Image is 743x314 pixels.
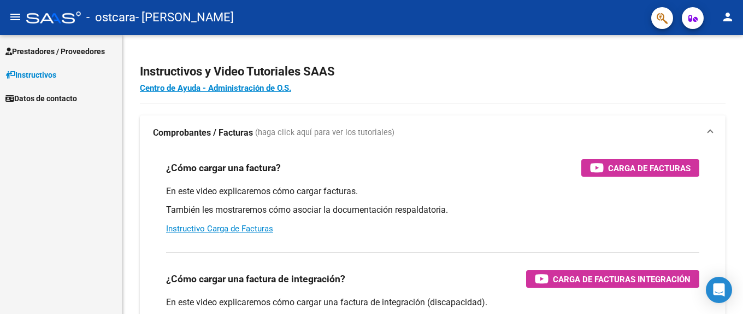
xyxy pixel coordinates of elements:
mat-icon: menu [9,10,22,24]
strong: Comprobantes / Facturas [153,127,253,139]
h3: ¿Cómo cargar una factura? [166,160,281,176]
span: (haga click aquí para ver los tutoriales) [255,127,394,139]
div: Open Intercom Messenger [706,277,732,303]
span: Instructivos [5,69,56,81]
a: Centro de Ayuda - Administración de O.S. [140,83,291,93]
span: Prestadores / Proveedores [5,45,105,57]
p: En este video explicaremos cómo cargar facturas. [166,185,699,197]
h3: ¿Cómo cargar una factura de integración? [166,271,345,287]
span: Carga de Facturas [608,161,691,175]
span: Datos de contacto [5,92,77,104]
p: En este video explicaremos cómo cargar una factura de integración (discapacidad). [166,296,699,309]
mat-icon: person [721,10,734,24]
span: - [PERSON_NAME] [135,5,234,30]
p: También les mostraremos cómo asociar la documentación respaldatoria. [166,204,699,216]
h2: Instructivos y Video Tutoriales SAAS [140,61,726,82]
mat-expansion-panel-header: Comprobantes / Facturas (haga click aquí para ver los tutoriales) [140,115,726,150]
a: Instructivo Carga de Facturas [166,224,273,234]
span: Carga de Facturas Integración [553,272,691,286]
button: Carga de Facturas [581,159,699,177]
button: Carga de Facturas Integración [526,270,699,288]
span: - ostcara [86,5,135,30]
